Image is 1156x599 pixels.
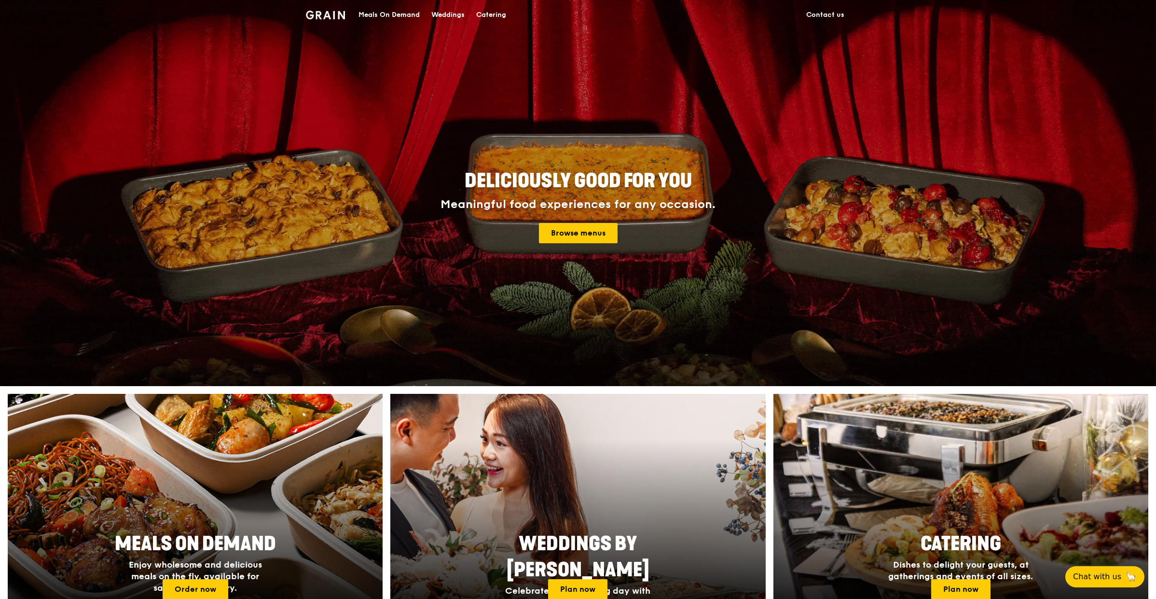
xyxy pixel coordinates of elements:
[115,532,276,556] span: Meals On Demand
[426,0,470,29] a: Weddings
[476,0,506,29] div: Catering
[921,532,1001,556] span: Catering
[129,559,262,593] span: Enjoy wholesome and delicious meals on the fly, available for same-day delivery.
[539,223,618,243] a: Browse menus
[404,198,752,211] div: Meaningful food experiences for any occasion.
[1125,571,1137,583] span: 🦙
[306,11,345,19] img: Grain
[470,0,512,29] a: Catering
[431,0,465,29] div: Weddings
[465,169,692,193] span: Deliciously good for you
[800,0,850,29] a: Contact us
[358,0,420,29] div: Meals On Demand
[507,532,649,582] span: Weddings by [PERSON_NAME]
[1073,571,1121,583] span: Chat with us
[888,559,1033,582] span: Dishes to delight your guests, at gatherings and events of all sizes.
[1065,566,1144,587] button: Chat with us🦙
